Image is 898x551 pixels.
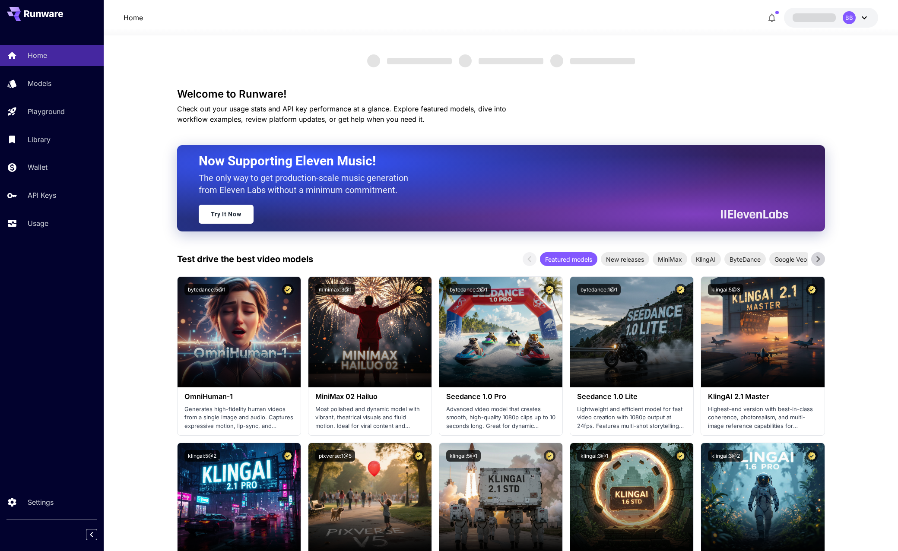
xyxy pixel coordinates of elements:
a: Try It Now [199,205,254,224]
div: MiniMax [653,252,687,266]
img: alt [178,277,301,387]
button: klingai:5@1 [446,450,481,462]
div: Featured models [540,252,597,266]
p: Library [28,134,51,145]
button: bytedance:2@1 [446,284,491,295]
p: Home [28,50,47,60]
span: ByteDance [724,255,766,264]
div: Collapse sidebar [92,527,104,542]
button: bytedance:5@1 [184,284,229,295]
h3: Welcome to Runware! [177,88,825,100]
button: Certified Model – Vetted for best performance and includes a commercial license. [282,284,294,295]
button: minimax:3@1 [315,284,355,295]
p: Most polished and dynamic model with vibrant, theatrical visuals and fluid motion. Ideal for vira... [315,405,425,431]
div: Google Veo [769,252,812,266]
span: New releases [601,255,649,264]
img: alt [701,277,824,387]
p: API Keys [28,190,56,200]
nav: breadcrumb [124,13,143,23]
p: Generates high-fidelity human videos from a single image and audio. Captures expressive motion, l... [184,405,294,431]
button: klingai:3@2 [708,450,743,462]
h3: MiniMax 02 Hailuo [315,393,425,401]
span: Google Veo [769,255,812,264]
p: Lightweight and efficient model for fast video creation with 1080p output at 24fps. Features mult... [577,405,686,431]
button: Certified Model – Vetted for best performance and includes a commercial license. [806,284,818,295]
div: New releases [601,252,649,266]
button: klingai:5@2 [184,450,220,462]
p: Models [28,78,51,89]
button: Certified Model – Vetted for best performance and includes a commercial license. [675,450,686,462]
div: ByteDance [724,252,766,266]
img: alt [308,277,432,387]
p: Wallet [28,162,48,172]
button: BB [784,8,878,28]
p: Settings [28,497,54,507]
span: Check out your usage stats and API key performance at a glance. Explore featured models, dive int... [177,104,506,123]
div: KlingAI [691,252,721,266]
h3: Seedance 1.0 Pro [446,393,555,401]
button: pixverse:1@5 [315,450,355,462]
h3: OmniHuman‑1 [184,393,294,401]
div: BB [843,11,856,24]
button: klingai:5@3 [708,284,743,295]
button: Certified Model – Vetted for best performance and includes a commercial license. [544,284,555,295]
button: Certified Model – Vetted for best performance and includes a commercial license. [806,450,818,462]
p: Playground [28,106,65,117]
h2: Now Supporting Eleven Music! [199,153,782,169]
p: Test drive the best video models [177,253,313,266]
p: Advanced video model that creates smooth, high-quality 1080p clips up to 10 seconds long. Great f... [446,405,555,431]
h3: KlingAI 2.1 Master [708,393,817,401]
p: Usage [28,218,48,228]
p: The only way to get production-scale music generation from Eleven Labs without a minimum commitment. [199,172,415,196]
button: bytedance:1@1 [577,284,621,295]
p: Highest-end version with best-in-class coherence, photorealism, and multi-image reference capabil... [708,405,817,431]
a: Home [124,13,143,23]
img: alt [439,277,562,387]
button: Collapse sidebar [86,529,97,540]
span: MiniMax [653,255,687,264]
span: Featured models [540,255,597,264]
h3: Seedance 1.0 Lite [577,393,686,401]
button: Certified Model – Vetted for best performance and includes a commercial license. [413,450,425,462]
button: klingai:3@1 [577,450,612,462]
button: Certified Model – Vetted for best performance and includes a commercial license. [675,284,686,295]
span: KlingAI [691,255,721,264]
button: Certified Model – Vetted for best performance and includes a commercial license. [282,450,294,462]
button: Certified Model – Vetted for best performance and includes a commercial license. [544,450,555,462]
img: alt [570,277,693,387]
button: Certified Model – Vetted for best performance and includes a commercial license. [413,284,425,295]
